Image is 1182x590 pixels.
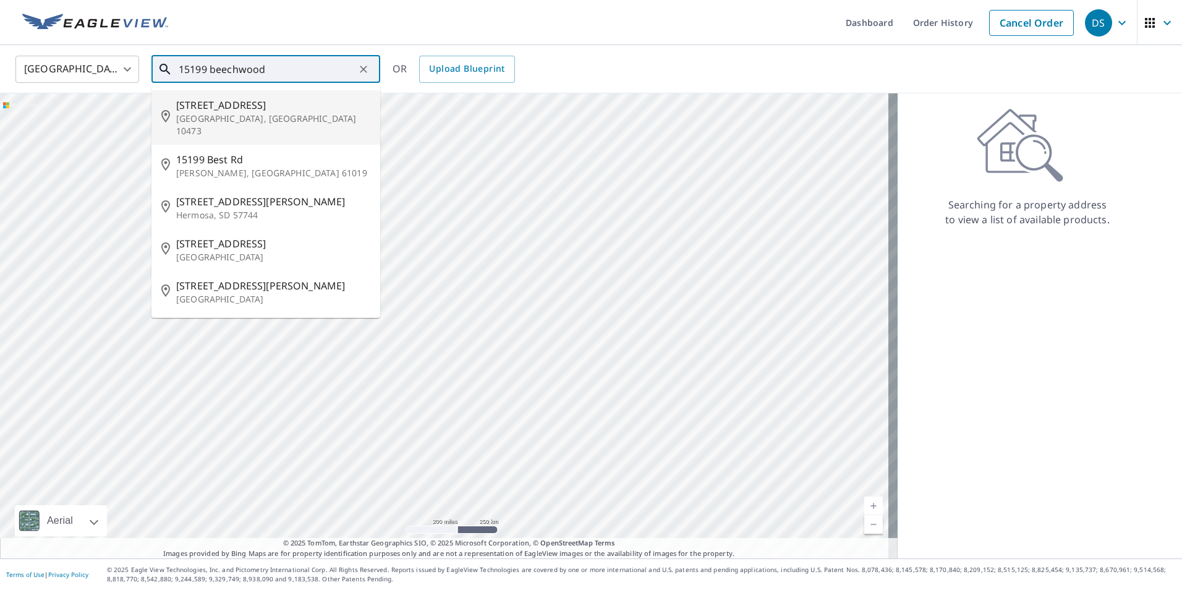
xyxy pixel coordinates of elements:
p: [GEOGRAPHIC_DATA], [GEOGRAPHIC_DATA] 10473 [176,113,370,137]
a: Terms [595,538,615,547]
a: Upload Blueprint [419,56,514,83]
a: Privacy Policy [48,570,88,579]
div: OR [393,56,515,83]
button: Clear [355,61,372,78]
p: © 2025 Eagle View Technologies, Inc. and Pictometry International Corp. All Rights Reserved. Repo... [107,565,1176,584]
p: [GEOGRAPHIC_DATA] [176,251,370,263]
p: | [6,571,88,578]
img: EV Logo [22,14,168,32]
p: Hermosa, SD 57744 [176,209,370,221]
input: Search by address or latitude-longitude [179,52,355,87]
div: Aerial [43,505,77,536]
span: 15199 Best Rd [176,152,370,167]
a: Terms of Use [6,570,45,579]
p: [GEOGRAPHIC_DATA] [176,293,370,306]
a: Cancel Order [989,10,1074,36]
a: OpenStreetMap [540,538,592,547]
span: [STREET_ADDRESS][PERSON_NAME] [176,278,370,293]
a: Current Level 5, Zoom In [864,497,883,515]
span: [STREET_ADDRESS][PERSON_NAME] [176,194,370,209]
span: © 2025 TomTom, Earthstar Geographics SIO, © 2025 Microsoft Corporation, © [283,538,615,549]
p: [PERSON_NAME], [GEOGRAPHIC_DATA] 61019 [176,167,370,179]
span: [STREET_ADDRESS] [176,98,370,113]
div: Aerial [15,505,107,536]
div: [GEOGRAPHIC_DATA] [15,52,139,87]
a: Current Level 5, Zoom Out [864,515,883,534]
span: [STREET_ADDRESS] [176,236,370,251]
p: Searching for a property address to view a list of available products. [945,197,1110,227]
div: DS [1085,9,1112,36]
span: Upload Blueprint [429,61,504,77]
